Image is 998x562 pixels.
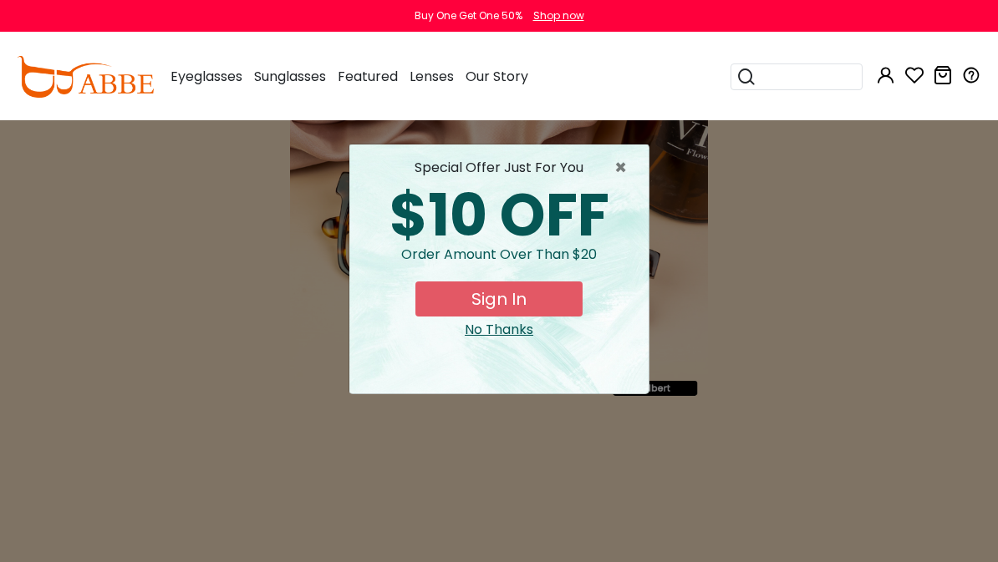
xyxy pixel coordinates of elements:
span: Lenses [410,67,454,86]
div: $10 OFF [363,186,635,245]
img: abbeglasses.com [17,56,154,98]
div: Order amount over than $20 [363,245,635,281]
span: Sunglasses [254,67,326,86]
span: × [614,158,635,178]
div: Close [363,320,635,340]
span: Eyeglasses [171,67,242,86]
span: Featured [338,67,398,86]
div: Shop now [533,8,584,23]
span: Our Story [466,67,528,86]
div: Buy One Get One 50% [415,8,522,23]
button: Close [614,158,635,178]
a: Shop now [525,8,584,23]
button: Sign In [415,281,583,316]
div: special offer just for you [363,158,635,178]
